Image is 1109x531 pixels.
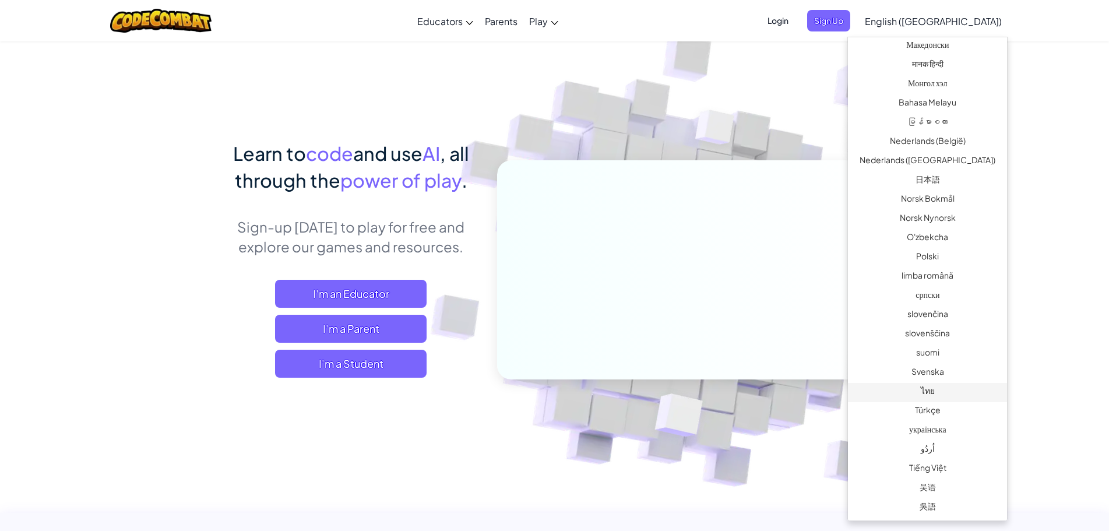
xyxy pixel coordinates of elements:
a: українська [848,421,1007,441]
a: Türkçe [848,402,1007,421]
span: and use [353,142,423,165]
a: ไทย [848,383,1007,402]
span: . [462,168,467,192]
a: मानक हिन्दी [848,56,1007,75]
p: Sign-up [DATE] to play for free and explore our games and resources. [223,217,480,256]
span: power of play [340,168,462,192]
a: English ([GEOGRAPHIC_DATA]) [859,5,1008,37]
img: Overlap cubes [673,87,757,174]
a: српски [848,287,1007,306]
a: I'm an Educator [275,280,427,308]
a: Tiếng Việt [848,460,1007,479]
img: CodeCombat logo [110,9,212,33]
a: Norsk Bokmål [848,191,1007,210]
img: Overlap cubes [626,369,730,466]
a: O'zbekcha [848,229,1007,248]
a: 吳語 [848,498,1007,518]
a: slovenčina [848,306,1007,325]
span: AI [423,142,440,165]
a: slovenščina [848,325,1007,344]
a: 日本語 [848,171,1007,191]
a: 吴语 [848,479,1007,498]
span: English ([GEOGRAPHIC_DATA]) [865,15,1002,27]
span: Learn to [233,142,306,165]
a: Svenska [848,364,1007,383]
button: Login [761,10,795,31]
a: Parents [479,5,523,37]
button: I'm a Student [275,350,427,378]
span: Educators [417,15,463,27]
a: Polski [848,248,1007,268]
a: Nederlands (België) [848,133,1007,152]
span: Play [529,15,548,27]
span: code [306,142,353,165]
a: اُردُو [848,441,1007,460]
a: I'm a Parent [275,315,427,343]
a: Македонски [848,37,1007,56]
a: Educators [411,5,479,37]
a: limba română [848,268,1007,287]
a: Nederlands ([GEOGRAPHIC_DATA]) [848,152,1007,171]
button: Sign Up [807,10,850,31]
a: မြန်မာစကား [848,114,1007,133]
a: Монгол хэл [848,75,1007,94]
a: Play [523,5,564,37]
a: Bahasa Melayu [848,94,1007,114]
a: Norsk Nynorsk [848,210,1007,229]
a: suomi [848,344,1007,364]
